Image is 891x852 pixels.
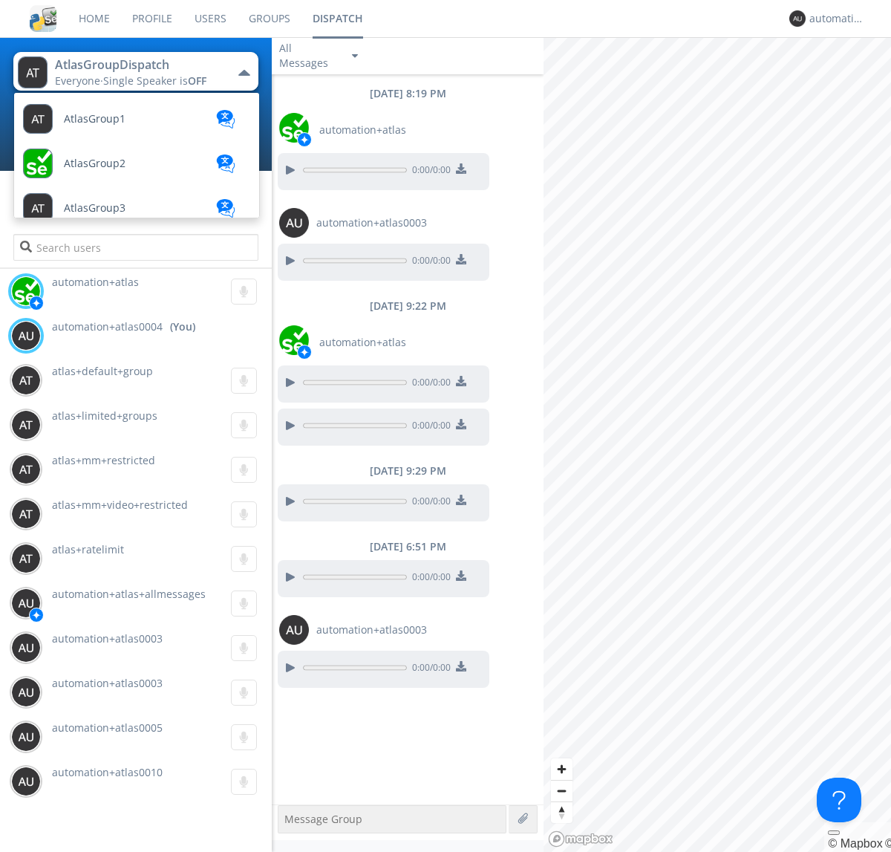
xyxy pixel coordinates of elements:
[551,802,572,823] span: Reset bearing to north
[279,41,339,71] div: All Messages
[316,215,427,230] span: automation+atlas0003
[272,464,544,478] div: [DATE] 9:29 PM
[13,234,258,261] input: Search users
[52,409,157,423] span: atlas+limited+groups
[52,319,163,334] span: automation+atlas0004
[407,254,451,270] span: 0:00 / 0:00
[407,376,451,392] span: 0:00 / 0:00
[551,758,572,780] button: Zoom in
[11,455,41,484] img: 373638.png
[548,830,613,848] a: Mapbox logo
[11,410,41,440] img: 373638.png
[789,10,806,27] img: 373638.png
[828,837,882,850] a: Mapbox
[11,633,41,663] img: 373638.png
[319,335,406,350] span: automation+atlas
[407,163,451,180] span: 0:00 / 0:00
[52,721,163,735] span: automation+atlas0005
[55,74,222,88] div: Everyone ·
[55,56,222,74] div: AtlasGroupDispatch
[456,495,466,505] img: download media button
[407,495,451,511] span: 0:00 / 0:00
[11,365,41,395] img: 373638.png
[817,778,861,822] iframe: Toggle Customer Support
[52,453,155,467] span: atlas+mm+restricted
[272,86,544,101] div: [DATE] 8:19 PM
[11,677,41,707] img: 373638.png
[279,208,309,238] img: 373638.png
[188,74,206,88] span: OFF
[215,110,237,129] img: translation-blue.svg
[11,544,41,573] img: 373638.png
[30,5,56,32] img: cddb5a64eb264b2086981ab96f4c1ba7
[352,54,358,58] img: caret-down-sm.svg
[64,114,125,125] span: AtlasGroup1
[11,499,41,529] img: 373638.png
[170,319,195,334] div: (You)
[407,661,451,677] span: 0:00 / 0:00
[13,52,258,91] button: AtlasGroupDispatchEveryone·Single Speaker isOFF
[828,830,840,835] button: Toggle attribution
[11,321,41,351] img: 373638.png
[18,56,48,88] img: 373638.png
[103,74,206,88] span: Single Speaker is
[11,588,41,618] img: 373638.png
[456,376,466,386] img: download media button
[279,325,309,355] img: d2d01cd9b4174d08988066c6d424eccd
[52,364,153,378] span: atlas+default+group
[551,780,572,801] button: Zoom out
[52,498,188,512] span: atlas+mm+video+restricted
[52,542,124,556] span: atlas+ratelimit
[64,203,125,214] span: AtlasGroup3
[319,123,406,137] span: automation+atlas
[456,163,466,174] img: download media button
[407,570,451,587] span: 0:00 / 0:00
[52,676,163,690] span: automation+atlas0003
[64,158,125,169] span: AtlasGroup2
[52,275,139,289] span: automation+atlas
[551,781,572,801] span: Zoom out
[456,419,466,429] img: download media button
[52,765,163,779] span: automation+atlas0010
[407,419,451,435] span: 0:00 / 0:00
[13,92,260,218] ul: AtlasGroupDispatchEveryone·Single Speaker isOFF
[52,587,206,601] span: automation+atlas+allmessages
[456,570,466,581] img: download media button
[551,801,572,823] button: Reset bearing to north
[456,661,466,671] img: download media button
[272,539,544,554] div: [DATE] 6:51 PM
[456,254,466,264] img: download media button
[809,11,865,26] div: automation+atlas0004
[11,722,41,752] img: 373638.png
[279,113,309,143] img: d2d01cd9b4174d08988066c6d424eccd
[279,615,309,645] img: 373638.png
[272,299,544,313] div: [DATE] 9:22 PM
[215,199,237,218] img: translation-blue.svg
[11,276,41,306] img: d2d01cd9b4174d08988066c6d424eccd
[52,631,163,645] span: automation+atlas0003
[215,155,237,173] img: translation-blue.svg
[316,622,427,637] span: automation+atlas0003
[11,767,41,796] img: 373638.png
